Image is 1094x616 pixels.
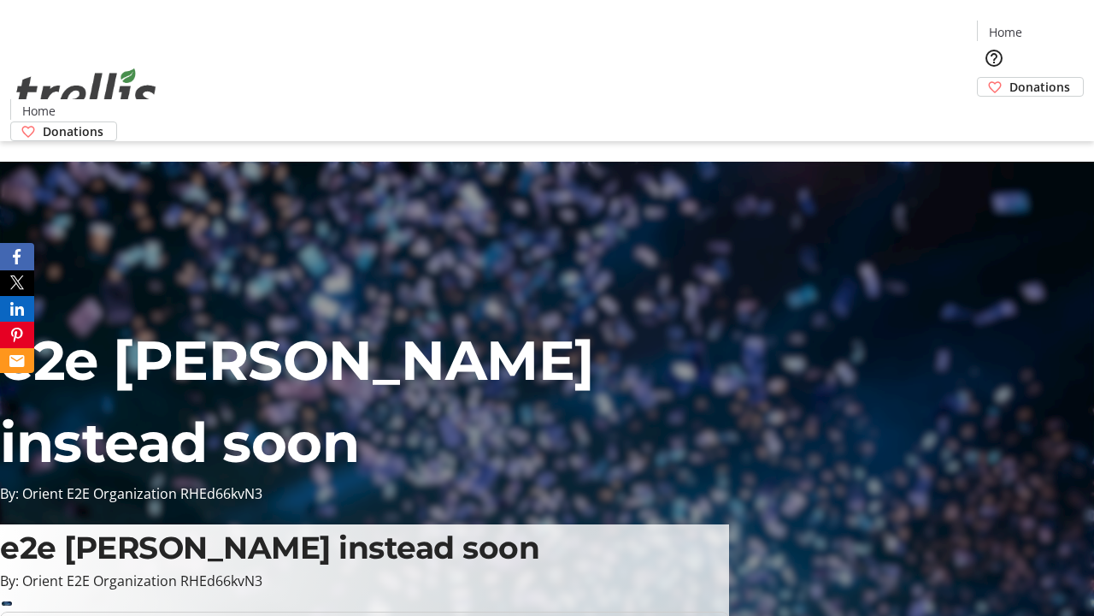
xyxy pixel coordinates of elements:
[1009,78,1070,96] span: Donations
[978,23,1032,41] a: Home
[977,41,1011,75] button: Help
[22,102,56,120] span: Home
[10,50,162,135] img: Orient E2E Organization RHEd66kvN3's Logo
[43,122,103,140] span: Donations
[989,23,1022,41] span: Home
[11,102,66,120] a: Home
[977,97,1011,131] button: Cart
[977,77,1084,97] a: Donations
[10,121,117,141] a: Donations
